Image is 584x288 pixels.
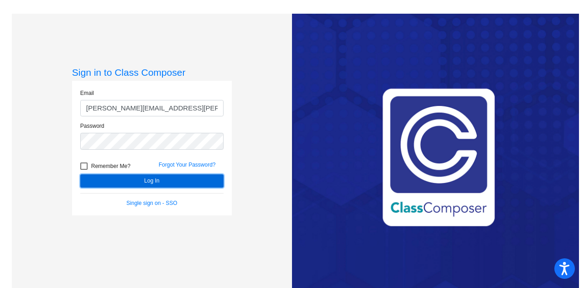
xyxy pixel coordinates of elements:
[126,200,177,206] a: Single sign on - SSO
[80,122,104,130] label: Password
[80,89,94,97] label: Email
[91,161,130,172] span: Remember Me?
[159,162,216,168] a: Forgot Your Password?
[72,67,232,78] h3: Sign in to Class Composer
[80,174,224,188] button: Log In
